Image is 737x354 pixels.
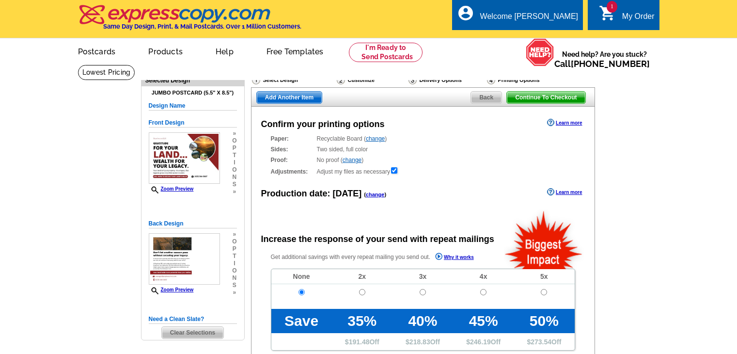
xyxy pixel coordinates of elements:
img: biggestImpact.png [504,209,584,269]
span: i [232,260,236,267]
a: Products [133,39,198,62]
div: Selected Design [141,76,244,85]
h5: Need a Clean Slate? [149,315,237,324]
td: 2x [332,269,392,284]
span: p [232,245,236,253]
div: Adjust my files as necessary [271,166,575,176]
a: Back [470,91,502,104]
span: t [232,152,236,159]
div: Customize [336,75,408,85]
span: Continue To Checkout [507,92,585,103]
span: t [232,253,236,260]
span: 218.83 [409,338,430,346]
img: help [526,38,554,66]
span: o [232,238,236,245]
td: $ Off [453,333,514,350]
div: Increase the response of your send with repeat mailings [261,233,494,246]
a: Add Another Item [256,91,322,104]
span: ( ) [364,192,386,197]
a: Zoom Preview [149,287,194,292]
td: $ Off [332,333,392,350]
span: Need help? Are you stuck? [554,49,655,69]
h5: Design Name [149,101,237,111]
span: 1 [607,1,617,13]
img: small-thumb.jpg [149,233,220,285]
div: Production date: [261,187,387,200]
img: small-thumb.jpg [149,132,220,184]
img: Printing Options & Summary [487,76,495,84]
strong: Sides: [271,145,314,154]
td: 5x [514,269,574,284]
span: Clear Selections [162,327,223,338]
span: o [232,166,236,174]
span: n [232,274,236,282]
a: 1 shopping_cart My Order [599,11,655,23]
a: change [366,135,385,142]
span: » [232,188,236,195]
a: Same Day Design, Print, & Mail Postcards. Over 1 Million Customers. [78,12,301,30]
div: Delivery Options [408,75,486,87]
h5: Front Design [149,118,237,128]
span: 191.48 [349,338,370,346]
div: No proof ( ) [271,156,575,164]
span: o [232,267,236,274]
i: shopping_cart [599,4,616,22]
span: » [232,130,236,137]
strong: Adjustments: [271,167,314,176]
h4: Jumbo Postcard (5.5" x 8.5") [149,90,237,96]
div: My Order [622,12,655,26]
a: [PHONE_NUMBER] [571,59,650,69]
span: p [232,145,236,152]
span: Call [554,59,650,69]
span: i [232,159,236,166]
h5: Back Design [149,219,237,228]
span: n [232,174,236,181]
img: Select Design [252,76,260,84]
img: Customize [337,76,345,84]
td: Save [271,309,332,333]
a: Help [200,39,249,62]
span: 273.54 [531,338,551,346]
div: Welcome [PERSON_NAME] [480,12,578,26]
td: 40% [392,309,453,333]
span: s [232,181,236,188]
div: Two sided, full color [271,145,575,154]
a: Zoom Preview [149,186,194,192]
i: account_circle [457,4,474,22]
span: Add Another Item [257,92,322,103]
span: 246.19 [470,338,491,346]
h4: Same Day Design, Print, & Mail Postcards. Over 1 Million Customers. [103,23,301,30]
span: Back [471,92,502,103]
img: Delivery Options [408,76,417,84]
span: o [232,137,236,145]
td: $ Off [514,333,574,350]
div: Recyclable Board ( ) [271,134,575,143]
a: Learn more [547,188,582,196]
div: Select Design [251,75,336,87]
a: change [343,157,361,163]
td: None [271,269,332,284]
a: change [366,192,385,197]
a: Free Templates [251,39,339,62]
strong: Paper: [271,134,314,143]
td: 4x [453,269,514,284]
p: Get additional savings with every repeat mailing you send out. [271,252,495,263]
span: » [232,231,236,238]
a: Postcards [63,39,131,62]
a: Why it works [435,253,474,263]
span: » [232,289,236,296]
td: 35% [332,309,392,333]
span: [DATE] [333,189,362,198]
td: 3x [392,269,453,284]
a: Learn more [547,119,582,127]
span: s [232,282,236,289]
strong: Proof: [271,156,314,164]
td: 50% [514,309,574,333]
div: Confirm your printing options [261,118,385,131]
td: $ Off [392,333,453,350]
td: 45% [453,309,514,333]
div: Printing Options [486,75,571,87]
